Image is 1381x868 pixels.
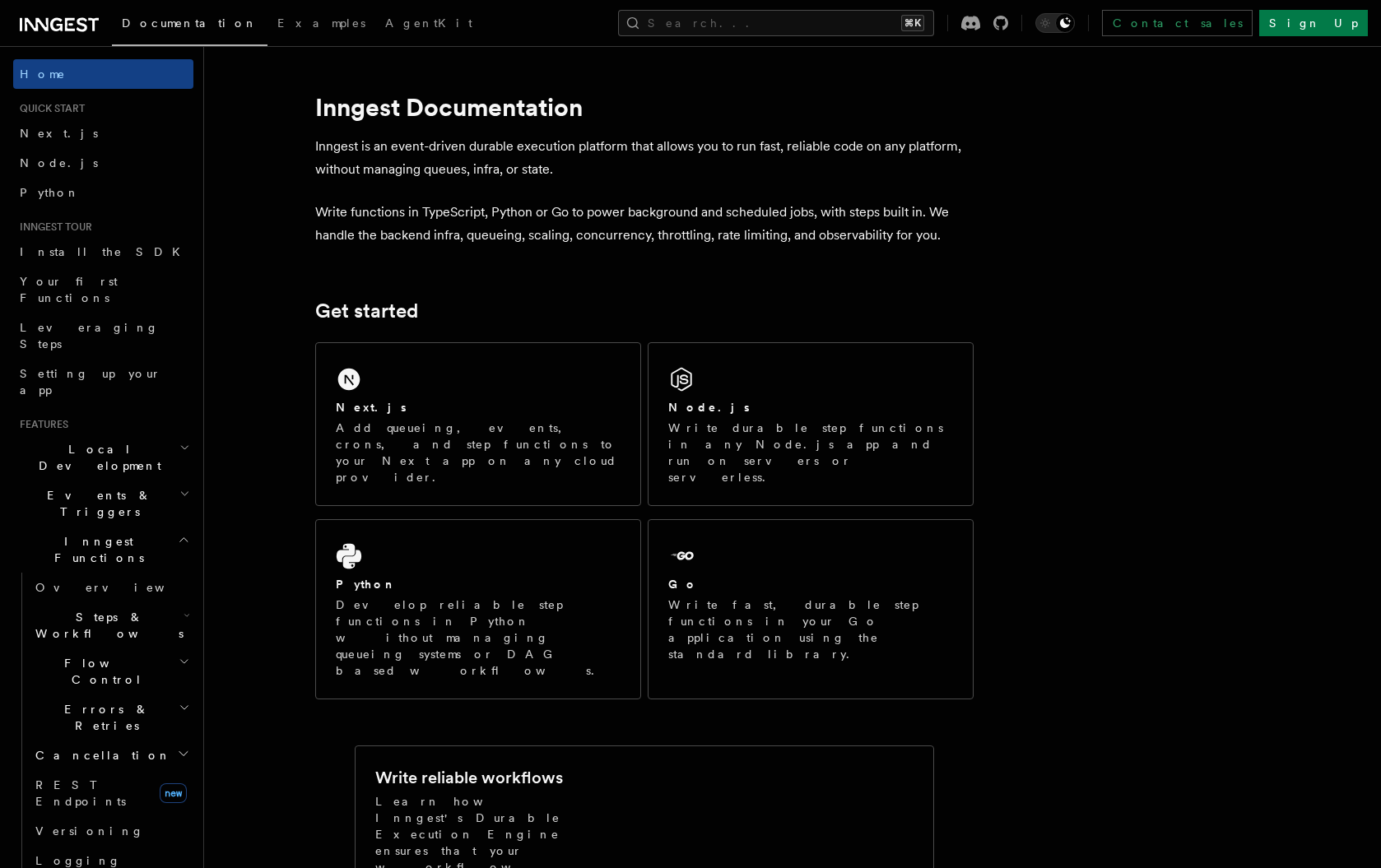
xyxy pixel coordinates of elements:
[315,201,974,247] p: Write functions in TypeScript, Python or Go to power background and scheduled jobs, with steps bu...
[13,59,193,89] a: Home
[29,816,193,846] a: Versioning
[29,573,193,602] a: Overview
[336,576,397,592] h2: Python
[648,519,974,699] a: GoWrite fast, durable step functions in your Go application using the standard library.
[29,694,193,740] button: Errors & Retries
[385,16,472,30] span: AgentKit
[29,609,184,642] span: Steps & Workflows
[20,245,190,258] span: Install the SDK
[13,441,179,474] span: Local Development
[648,342,974,506] a: Node.jsWrite durable step functions in any Node.js app and run on servers or serverless.
[13,533,178,566] span: Inngest Functions
[336,596,621,679] p: Develop reliable step functions in Python without managing queueing systems or DAG based workflows.
[29,747,171,764] span: Cancellation
[668,399,750,415] h2: Node.js
[315,299,418,323] a: Get started
[20,367,161,397] span: Setting up your app
[336,420,621,485] p: Add queueing, events, crons, and step functions to your Next app on any cloud provider.
[13,118,193,148] a: Next.js
[122,16,258,30] span: Documentation
[668,596,953,662] p: Write fast, durable step functions in your Go application using the standard library.
[1259,10,1368,36] a: Sign Up
[13,178,193,207] a: Python
[20,156,98,169] span: Node.js
[13,220,92,234] span: Inngest tour
[35,581,205,594] span: Overview
[20,321,159,350] span: Leveraging Steps
[13,418,68,431] span: Features
[13,267,193,313] a: Your first Functions
[13,237,193,267] a: Install the SDK
[618,10,934,36] button: Search...⌘K
[29,648,193,694] button: Flow Control
[112,5,267,46] a: Documentation
[29,655,179,688] span: Flow Control
[315,342,641,506] a: Next.jsAdd queueing, events, crons, and step functions to your Next app on any cloud provider.
[901,15,924,31] kbd: ⌘K
[29,602,193,648] button: Steps & Workflows
[13,102,85,115] span: Quick start
[20,186,80,199] span: Python
[315,92,974,122] h1: Inngest Documentation
[35,778,126,808] span: REST Endpoints
[267,5,375,44] a: Examples
[35,854,121,867] span: Logging
[13,313,193,359] a: Leveraging Steps
[668,576,698,592] h2: Go
[13,527,193,573] button: Inngest Functions
[277,16,365,30] span: Examples
[375,766,563,789] h2: Write reliable workflows
[29,740,193,770] button: Cancellation
[20,275,118,304] span: Your first Functions
[160,783,187,803] span: new
[13,487,179,520] span: Events & Triggers
[13,480,193,527] button: Events & Triggers
[668,420,953,485] p: Write durable step functions in any Node.js app and run on servers or serverless.
[20,66,66,82] span: Home
[1102,10,1253,36] a: Contact sales
[336,399,407,415] h2: Next.js
[315,519,641,699] a: PythonDevelop reliable step functions in Python without managing queueing systems or DAG based wo...
[375,5,482,44] a: AgentKit
[13,434,193,480] button: Local Development
[29,701,179,734] span: Errors & Retries
[20,127,98,140] span: Next.js
[13,359,193,405] a: Setting up your app
[315,135,974,181] p: Inngest is an event-driven durable execution platform that allows you to run fast, reliable code ...
[13,148,193,178] a: Node.js
[29,770,193,816] a: REST Endpointsnew
[35,824,144,838] span: Versioning
[1035,13,1075,33] button: Toggle dark mode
